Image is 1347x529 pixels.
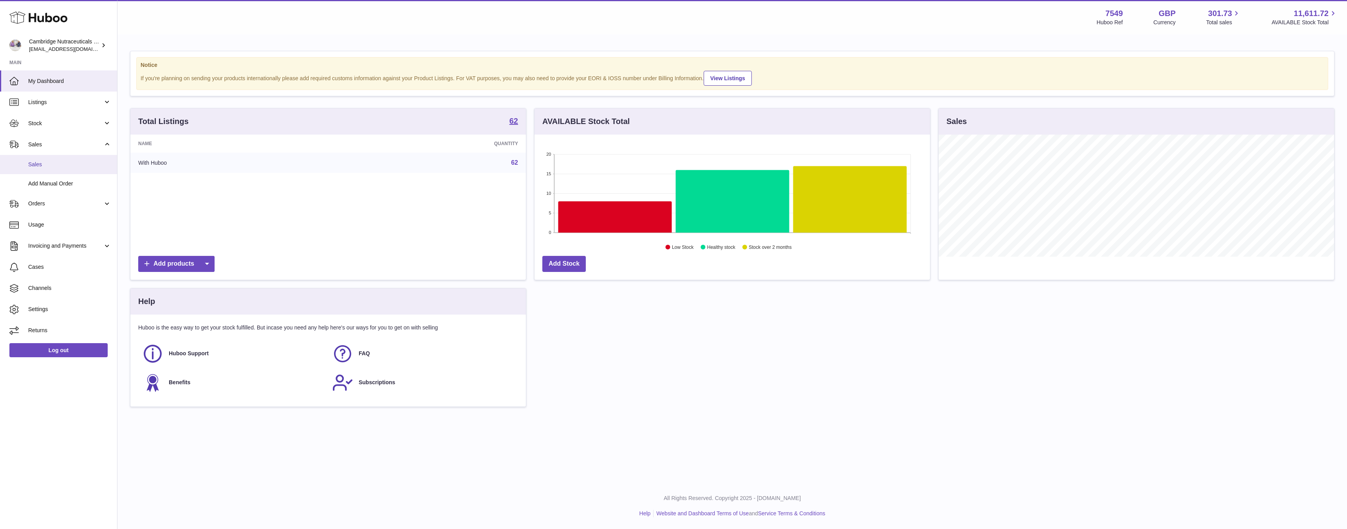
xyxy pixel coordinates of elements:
[542,256,586,272] a: Add Stock
[359,350,370,357] span: FAQ
[142,343,324,364] a: Huboo Support
[28,141,103,148] span: Sales
[138,324,518,331] p: Huboo is the easy way to get your stock fulfilled. But incase you need any help here's our ways f...
[332,372,514,393] a: Subscriptions
[542,116,630,127] h3: AVAILABLE Stock Total
[28,77,111,85] span: My Dashboard
[28,200,103,207] span: Orders
[339,135,526,153] th: Quantity
[1159,8,1175,19] strong: GBP
[29,46,115,52] span: [EMAIL_ADDRESS][DOMAIN_NAME]
[130,153,339,173] td: With Huboo
[138,256,215,272] a: Add products
[656,510,749,516] a: Website and Dashboard Terms of Use
[29,38,99,53] div: Cambridge Nutraceuticals Ltd
[1271,8,1338,26] a: 11,611.72 AVAILABLE Stock Total
[359,379,395,386] span: Subscriptions
[28,99,103,106] span: Listings
[1271,19,1338,26] span: AVAILABLE Stock Total
[141,61,1324,69] strong: Notice
[28,284,111,292] span: Channels
[707,245,736,250] text: Healthy stock
[1097,19,1123,26] div: Huboo Ref
[704,71,752,86] a: View Listings
[509,117,518,126] a: 62
[654,510,825,517] li: and
[509,117,518,125] strong: 62
[28,327,111,334] span: Returns
[332,343,514,364] a: FAQ
[142,372,324,393] a: Benefits
[28,161,111,168] span: Sales
[28,180,111,187] span: Add Manual Order
[1208,8,1232,19] span: 301.73
[28,221,111,229] span: Usage
[749,245,791,250] text: Stock over 2 months
[511,159,518,166] a: 62
[169,379,190,386] span: Benefits
[9,343,108,357] a: Log out
[1105,8,1123,19] strong: 7549
[672,245,694,250] text: Low Stock
[138,296,155,307] h3: Help
[549,211,551,215] text: 5
[546,171,551,176] text: 15
[130,135,339,153] th: Name
[28,120,103,127] span: Stock
[549,230,551,235] text: 0
[546,152,551,157] text: 20
[124,495,1341,502] p: All Rights Reserved. Copyright 2025 - [DOMAIN_NAME]
[758,510,825,516] a: Service Terms & Conditions
[28,306,111,313] span: Settings
[28,242,103,250] span: Invoicing and Payments
[946,116,967,127] h3: Sales
[1294,8,1329,19] span: 11,611.72
[141,70,1324,86] div: If you're planning on sending your products internationally please add required customs informati...
[138,116,189,127] h3: Total Listings
[1206,8,1241,26] a: 301.73 Total sales
[169,350,209,357] span: Huboo Support
[1206,19,1241,26] span: Total sales
[546,191,551,196] text: 10
[9,40,21,51] img: qvc@camnutra.com
[28,263,111,271] span: Cases
[639,510,651,516] a: Help
[1154,19,1176,26] div: Currency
